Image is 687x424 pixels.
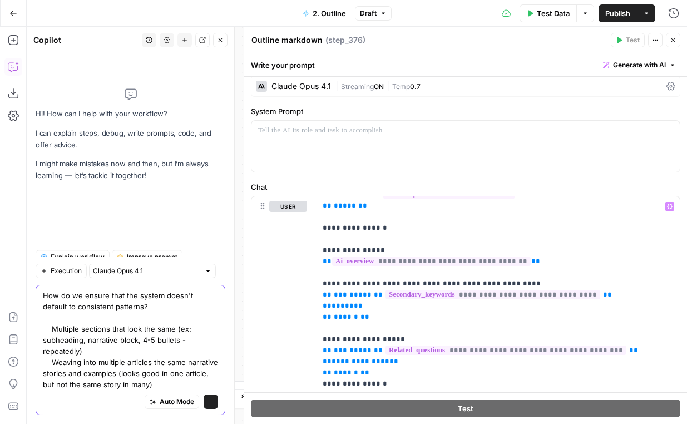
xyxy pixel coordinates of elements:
input: Claude Opus 4.1 [93,265,200,277]
span: ON [374,82,384,91]
button: Test [251,400,680,417]
button: Generate with AI [599,58,680,72]
span: Explain workflow [51,252,105,262]
button: Execution [36,264,87,278]
div: Claude Opus 4.1 [271,82,331,90]
span: Temp [392,82,410,91]
span: Streaming [341,82,374,91]
textarea: How do we ensure that the system doesn't default to consistent patterns? Multiple sections that l... [43,290,218,390]
label: System Prompt [251,106,680,117]
button: Test Data [520,4,576,22]
button: Explain workflow [36,250,110,264]
span: ( step_376 ) [325,34,365,46]
span: Execution [51,266,82,276]
span: Generate with AI [613,60,666,70]
button: Test [611,33,645,47]
textarea: Outline markdown [251,34,323,46]
p: I might make mistakes now and then, but I’m always learning — let’s tackle it together! [36,158,225,181]
p: Hi! How can I help with your workflow? [36,108,225,120]
span: 0.7 [410,82,421,91]
p: I can explain steps, debug, write prompts, code, and offer advice. [36,127,225,151]
span: | [384,80,392,91]
button: 2. Outline [296,4,353,22]
span: Test Data [537,8,570,19]
button: Auto Mode [145,394,199,408]
button: user [269,201,307,212]
label: Chat [251,181,680,193]
span: Publish [605,8,630,19]
span: Test [458,403,473,414]
span: Test [626,35,640,45]
button: Improve prompt [112,250,182,264]
span: 2. Outline [313,8,346,19]
button: Draft [355,6,392,21]
span: Draft [360,8,377,18]
span: | [335,80,341,91]
button: Publish [599,4,637,22]
div: Copilot [33,34,139,46]
span: Auto Mode [160,396,194,406]
div: Write your prompt [244,53,687,76]
span: Improve prompt [127,252,177,262]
